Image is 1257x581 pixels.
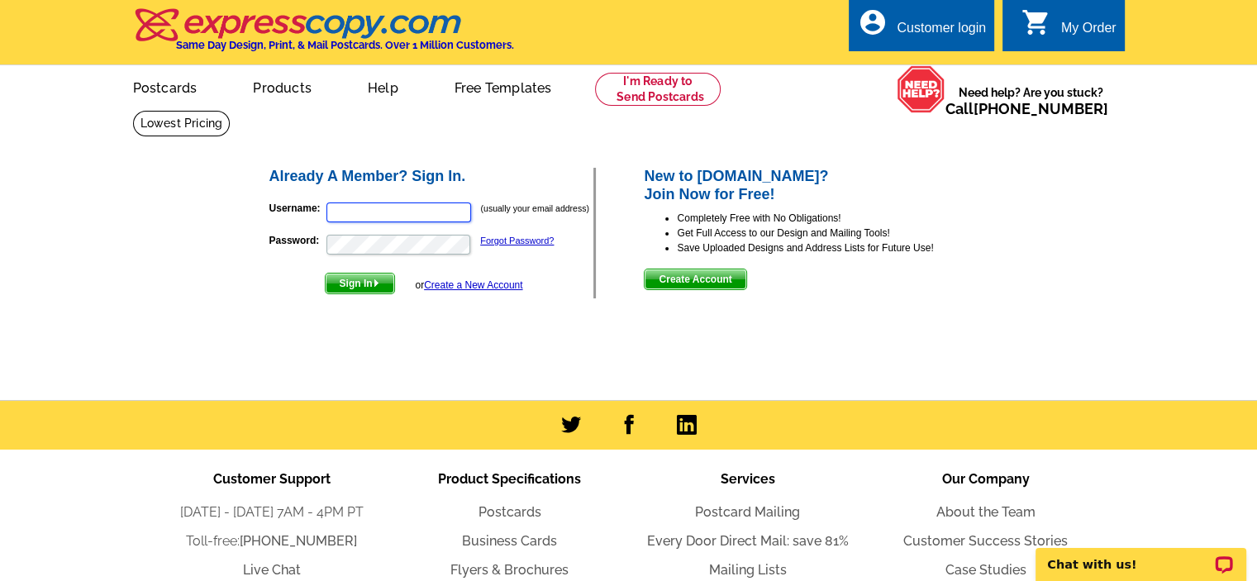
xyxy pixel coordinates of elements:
[709,562,787,578] a: Mailing Lists
[897,65,945,113] img: help
[644,168,990,203] h2: New to [DOMAIN_NAME]? Join Now for Free!
[415,278,522,293] div: or
[176,39,514,51] h4: Same Day Design, Print, & Mail Postcards. Over 1 Million Customers.
[226,67,338,106] a: Products
[424,279,522,291] a: Create a New Account
[269,233,325,248] label: Password:
[479,504,541,520] a: Postcards
[897,21,986,44] div: Customer login
[481,203,589,213] small: (usually your email address)
[974,100,1108,117] a: [PHONE_NUMBER]
[903,533,1068,549] a: Customer Success Stories
[107,67,224,106] a: Postcards
[373,279,380,287] img: button-next-arrow-white.png
[462,533,557,549] a: Business Cards
[857,7,887,37] i: account_circle
[480,236,554,245] a: Forgot Password?
[153,502,391,522] li: [DATE] - [DATE] 7AM - 4PM PT
[942,471,1030,487] span: Our Company
[1021,7,1051,37] i: shopping_cart
[243,562,301,578] a: Live Chat
[936,504,1036,520] a: About the Team
[240,533,357,549] a: [PHONE_NUMBER]
[1061,21,1117,44] div: My Order
[721,471,775,487] span: Services
[450,562,569,578] a: Flyers & Brochures
[153,531,391,551] li: Toll-free:
[341,67,425,106] a: Help
[677,211,990,226] li: Completely Free with No Obligations!
[945,562,1026,578] a: Case Studies
[677,226,990,240] li: Get Full Access to our Design and Mailing Tools!
[695,504,800,520] a: Postcard Mailing
[269,168,594,186] h2: Already A Member? Sign In.
[133,20,514,51] a: Same Day Design, Print, & Mail Postcards. Over 1 Million Customers.
[213,471,331,487] span: Customer Support
[428,67,579,106] a: Free Templates
[438,471,581,487] span: Product Specifications
[677,240,990,255] li: Save Uploaded Designs and Address Lists for Future Use!
[857,18,986,39] a: account_circle Customer login
[945,100,1108,117] span: Call
[1021,18,1117,39] a: shopping_cart My Order
[1025,529,1257,581] iframe: LiveChat chat widget
[326,274,394,293] span: Sign In
[647,533,849,549] a: Every Door Direct Mail: save 81%
[644,269,746,290] button: Create Account
[269,201,325,216] label: Username:
[325,273,395,294] button: Sign In
[945,84,1117,117] span: Need help? Are you stuck?
[645,269,745,289] span: Create Account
